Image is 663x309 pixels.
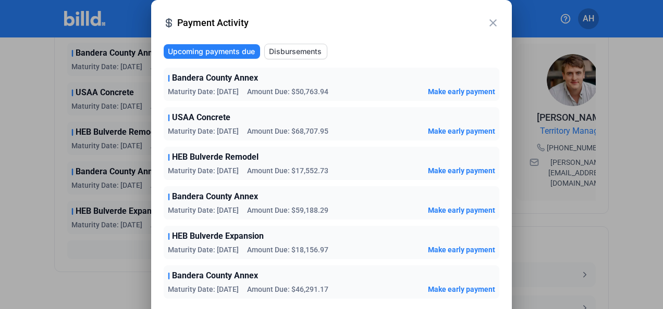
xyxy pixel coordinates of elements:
[172,151,259,163] span: HEB Bulverde Remodel
[428,86,495,97] button: Make early payment
[168,126,239,136] span: Maturity Date: [DATE]
[487,17,499,29] mat-icon: close
[428,165,495,176] button: Make early payment
[428,284,495,294] button: Make early payment
[168,165,239,176] span: Maturity Date: [DATE]
[428,126,495,136] button: Make early payment
[264,44,327,59] button: Disbursements
[172,72,258,84] span: Bandera County Annex
[168,46,255,57] span: Upcoming payments due
[247,126,328,136] span: Amount Due: $68,707.95
[269,46,322,57] span: Disbursements
[177,16,487,30] span: Payment Activity
[247,86,328,97] span: Amount Due: $50,763.94
[172,190,258,203] span: Bandera County Annex
[247,244,328,255] span: Amount Due: $18,156.97
[172,269,258,282] span: Bandera County Annex
[247,165,328,176] span: Amount Due: $17,552.73
[172,230,264,242] span: HEB Bulverde Expansion
[428,244,495,255] button: Make early payment
[168,244,239,255] span: Maturity Date: [DATE]
[172,111,230,124] span: USAA Concrete
[168,205,239,215] span: Maturity Date: [DATE]
[247,284,328,294] span: Amount Due: $46,291.17
[164,44,260,59] button: Upcoming payments due
[247,205,328,215] span: Amount Due: $59,188.29
[168,284,239,294] span: Maturity Date: [DATE]
[428,205,495,215] button: Make early payment
[168,86,239,97] span: Maturity Date: [DATE]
